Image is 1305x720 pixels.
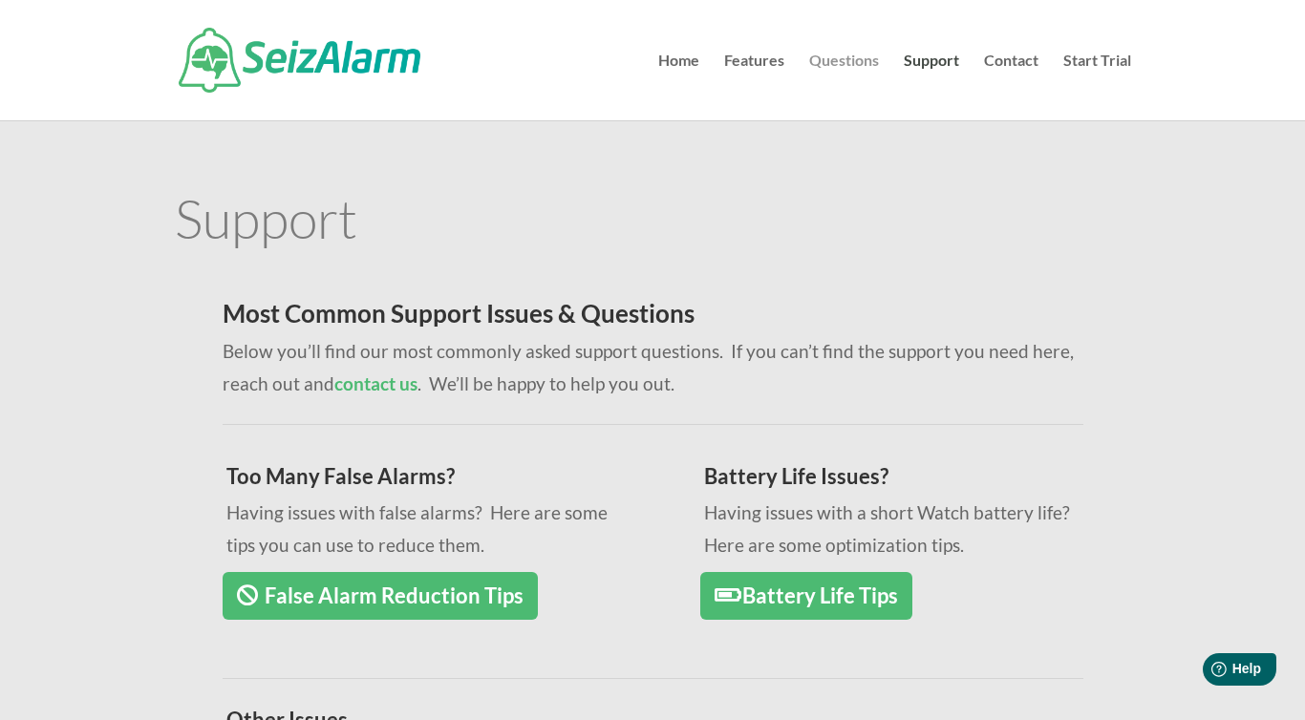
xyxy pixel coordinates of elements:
a: Questions [809,53,879,120]
iframe: Help widget launcher [1135,646,1284,699]
h3: Too Many False Alarms? [226,466,625,497]
a: Features [724,53,784,120]
p: Having issues with a short Watch battery life? Here are some optimization tips. [704,497,1102,561]
p: Below you’ll find our most commonly asked support questions. If you can’t find the support you ne... [223,335,1083,400]
a: Contact [984,53,1038,120]
h1: Support [175,191,1131,254]
a: False Alarm Reduction Tips [223,572,538,621]
a: Battery Life Tips [700,572,912,621]
h2: Most Common Support Issues & Questions [223,301,1083,335]
h3: Battery Life Issues? [704,466,1102,497]
p: Having issues with false alarms? Here are some tips you can use to reduce them. [226,497,625,561]
a: Home [658,53,699,120]
a: contact us [334,372,417,394]
a: Start Trial [1063,53,1131,120]
a: Support [904,53,959,120]
img: SeizAlarm [179,28,420,93]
